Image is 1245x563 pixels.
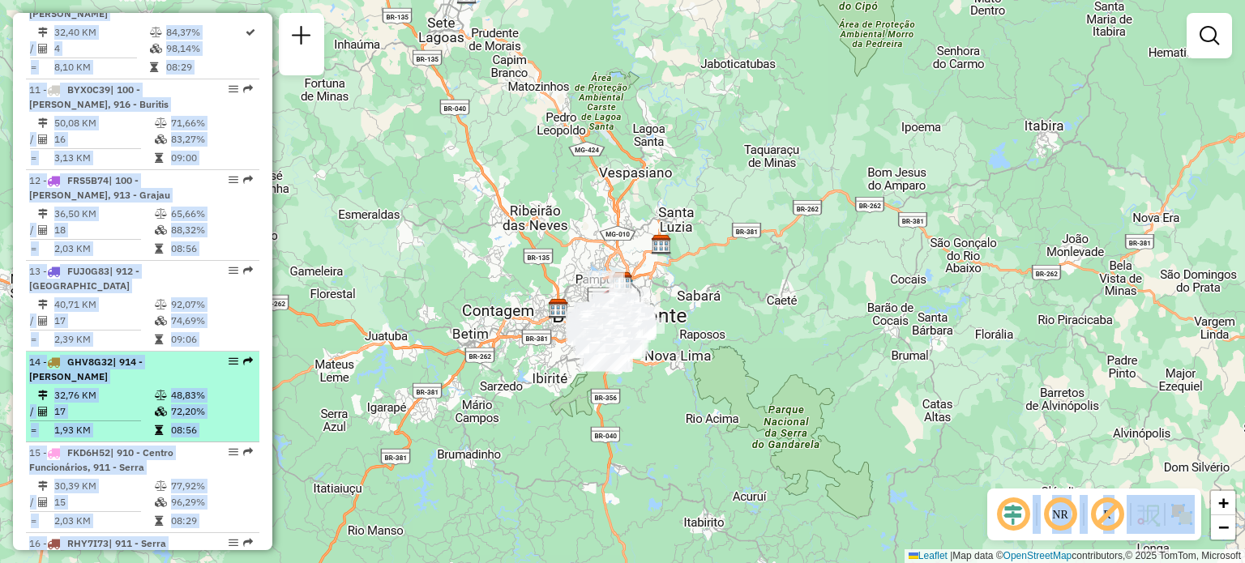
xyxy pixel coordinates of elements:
[1169,501,1195,527] img: Exibir/Ocultar setores
[165,41,244,57] td: 98,14%
[155,118,167,128] i: % de utilização do peso
[246,28,255,37] i: Rota otimizada
[170,387,252,403] td: 48,83%
[29,174,170,201] span: 12 -
[909,550,948,561] a: Leaflet
[170,478,252,494] td: 77,92%
[1218,517,1229,537] span: −
[109,537,166,549] span: | 911 - Serra
[155,316,167,326] i: % de utilização da cubagem
[29,83,169,110] span: | 100 - [PERSON_NAME], 916 - Buritis
[29,241,37,257] td: =
[170,513,252,529] td: 08:29
[150,28,162,37] i: % de utilização do peso
[53,313,154,329] td: 17
[155,425,163,435] i: Tempo total em rota
[53,296,154,313] td: 40,71 KM
[53,331,154,348] td: 2,39 KM
[53,131,154,147] td: 16
[38,118,48,128] i: Distância Total
[53,403,154,420] td: 17
[38,209,48,219] i: Distância Total
[1193,19,1226,52] a: Exibir filtros
[170,494,252,510] td: 96,29%
[38,28,48,37] i: Distância Total
[29,422,37,438] td: =
[38,390,48,400] i: Distância Total
[170,296,252,313] td: 92,07%
[229,538,238,548] em: Opções
[155,300,167,309] i: % de utilização do peso
[229,447,238,457] em: Opções
[29,265,139,292] span: 13 -
[67,356,113,368] span: GHV8G32
[170,206,252,222] td: 65,66%
[53,206,154,222] td: 36,50 KM
[38,225,48,235] i: Total de Atividades
[170,331,252,348] td: 09:06
[165,59,244,75] td: 08:29
[38,134,48,144] i: Total de Atividades
[905,549,1245,563] div: Map data © contributors,© 2025 TomTom, Microsoft
[29,59,37,75] td: =
[155,225,167,235] i: % de utilização da cubagem
[229,84,238,94] em: Opções
[243,84,253,94] em: Rota exportada
[29,313,37,329] td: /
[29,83,169,110] span: 11 -
[243,538,253,548] em: Rota exportada
[170,403,252,420] td: 72,20%
[53,115,154,131] td: 50,08 KM
[155,335,163,344] i: Tempo total em rota
[53,41,149,57] td: 4
[1218,493,1229,513] span: +
[53,494,154,510] td: 15
[67,265,109,277] span: FUJ0G83
[53,478,154,494] td: 30,39 KM
[170,131,252,147] td: 83,27%
[165,24,244,41] td: 84,37%
[950,550,952,561] span: |
[243,356,253,366] em: Rota exportada
[38,316,48,326] i: Total de Atividades
[170,222,252,238] td: 88,32%
[170,150,252,166] td: 09:00
[29,356,143,382] span: | 914 - [PERSON_NAME]
[29,537,166,549] span: 16 -
[29,41,37,57] td: /
[53,150,154,166] td: 3,13 KM
[155,390,167,400] i: % de utilização do peso
[229,356,238,366] em: Opções
[994,495,1033,534] span: Ocultar deslocamento
[1088,495,1127,534] span: Exibir rótulo
[29,150,37,166] td: =
[53,387,154,403] td: 32,76 KM
[67,83,110,96] span: BYX0C39
[38,481,48,491] i: Distância Total
[651,234,672,255] img: CDD Santa Luzia
[29,265,139,292] span: | 912 - [GEOGRAPHIC_DATA]
[1041,495,1080,534] span: Ocultar NR
[155,407,167,416] i: % de utilização da cubagem
[155,516,163,526] i: Tempo total em rota
[229,266,238,275] em: Opções
[155,153,163,163] i: Tempo total em rota
[38,407,48,416] i: Total de Atividades
[170,313,252,329] td: 74,69%
[29,356,143,382] span: 14 -
[53,241,154,257] td: 2,03 KM
[53,222,154,238] td: 18
[155,209,167,219] i: % de utilização do peso
[150,44,162,53] i: % de utilização da cubagem
[67,174,109,186] span: FRS5B74
[155,134,167,144] i: % de utilização da cubagem
[53,422,154,438] td: 1,93 KM
[155,244,163,254] i: Tempo total em rota
[243,175,253,185] em: Rota exportada
[243,266,253,275] em: Rota exportada
[1211,515,1235,540] a: Zoom out
[53,513,154,529] td: 2,03 KM
[29,331,37,348] td: =
[170,241,252,257] td: 08:56
[29,446,173,473] span: 15 -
